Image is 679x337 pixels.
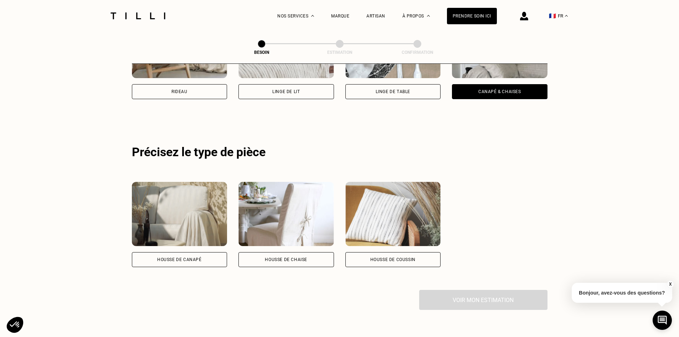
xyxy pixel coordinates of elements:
a: Marque [331,14,349,19]
img: icône connexion [520,12,528,20]
div: Housse de coussin [370,257,416,262]
div: Linge de table [376,90,410,94]
img: Logo du service de couturière Tilli [108,12,168,19]
div: Besoin [226,50,297,55]
div: Précisez le type de pièce [132,145,547,159]
img: Tilli retouche votre Housse de coussin [345,182,441,246]
img: Menu déroulant à propos [427,15,430,17]
img: menu déroulant [565,15,568,17]
div: Linge de lit [272,90,300,94]
button: X [667,280,674,288]
a: Artisan [366,14,385,19]
span: 🇫🇷 [549,12,556,19]
img: Tilli retouche votre Housse de chaise [238,182,334,246]
div: Confirmation [382,50,453,55]
div: Housse de chaise [265,257,307,262]
div: Canapé & chaises [478,90,521,94]
div: Estimation [304,50,375,55]
div: Rideau [171,90,187,94]
p: Bonjour, avez-vous des questions? [572,283,672,303]
img: Tilli retouche votre Housse de canapé [132,182,227,246]
img: Menu déroulant [311,15,314,17]
div: Housse de canapé [157,257,202,262]
a: Prendre soin ici [447,8,497,24]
